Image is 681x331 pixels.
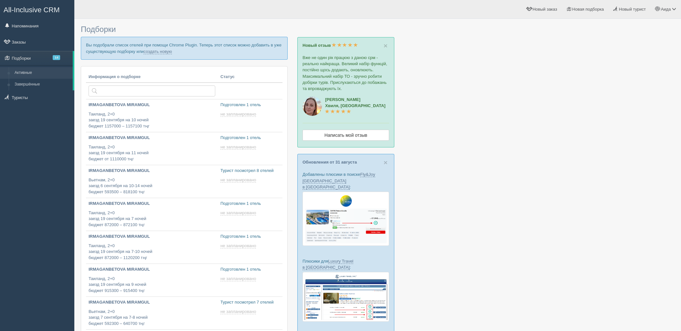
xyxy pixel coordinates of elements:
span: Новый заказ [533,7,557,12]
a: Обновления от 31 августа [303,160,357,165]
a: не запланировано [220,112,257,117]
p: Таиланд, 2+0 заезд 19 сентября на 9 ночей бюджет 915300 – 915400 тңг [89,276,215,294]
p: Турист посмотрел 7 отелей [220,299,280,306]
a: [PERSON_NAME]Хвиля, [GEOGRAPHIC_DATA] [325,97,386,114]
p: IRMAGANBETOVA MIRAMGUL [89,234,215,240]
th: Статус [218,71,282,83]
a: Написать мой отзыв [303,130,389,141]
p: IRMAGANBETOVA MIRAMGUL [89,299,215,306]
span: All-Inclusive CRM [4,6,60,14]
p: Плюсики для : [303,258,389,270]
p: Таиланд, 2+0 заезд 19 сентября на 7 ночей бюджет 872000 – 872100 тңг [89,210,215,228]
span: не запланировано [220,309,256,314]
th: Информация о подборке [86,71,218,83]
a: не запланировано [220,145,257,150]
a: IRMAGANBETOVA MIRAMGUL Таиланд, 2+0заезд 19 сентября на 7-10 ночейбюджет 872000 – 1120200 тңг [86,231,218,264]
p: Вы подобрали список отелей при помощи Chrome Plugin. Теперь этот список можно добавить в уже суще... [81,37,288,59]
a: не запланировано [220,243,257,248]
p: IRMAGANBETOVA MIRAMGUL [89,266,215,273]
a: создать новую [144,49,172,54]
span: не запланировано [220,243,256,248]
p: Вьетнам, 2+0 заезд 7 сентября на 7-8 ночей бюджет 592300 – 640700 тңг [89,309,215,327]
a: All-Inclusive CRM [0,0,74,18]
span: не запланировано [220,177,256,183]
p: IRMAGANBETOVA MIRAMGUL [89,168,215,174]
a: Завершённые [12,79,73,90]
span: × [384,42,388,49]
a: IRMAGANBETOVA MIRAMGUL Таиланд, 2+0заезд 19 сентября на 7 ночейбюджет 872000 – 872100 тңг [86,198,218,231]
a: IRMAGANBETOVA MIRAMGUL Таиланд, 2+0заезд 19 сентября на 9 ночейбюджет 915300 – 915400 тңг [86,264,218,296]
span: не запланировано [220,210,256,216]
a: Luxury Travel в [GEOGRAPHIC_DATA] [303,259,353,270]
p: Подготовлен 1 отель [220,135,280,141]
a: IRMAGANBETOVA MIRAMGUL Вьетнам, 2+0заезд 6 сентября на 10-14 ночейбюджет 593500 – 818100 тңг [86,165,218,198]
a: не запланировано [220,276,257,281]
a: IRMAGANBETOVA MIRAMGUL Таиланд, 2+0заезд 19 сентября на 11 ночейбюджет от 1110000 тңг [86,132,218,165]
p: Турист посмотрел 8 отелей [220,168,280,174]
span: не запланировано [220,276,256,281]
span: не запланировано [220,112,256,117]
p: Подготовлен 1 отель [220,102,280,108]
p: Подготовлен 1 отель [220,201,280,207]
span: Новая подборка [572,7,604,12]
button: Close [384,42,388,49]
a: IRMAGANBETOVA MIRAMGUL Таиланд, 2+0заезд 19 сентября на 10 ночейбюджет 1157000 – 1157100 тңг [86,99,218,132]
p: Таиланд, 2+0 заезд 19 сентября на 7-10 ночей бюджет 872000 – 1120200 тңг [89,243,215,261]
span: не запланировано [220,145,256,150]
span: Подборки [81,25,116,34]
p: IRMAGANBETOVA MIRAMGUL [89,135,215,141]
span: Аида [661,7,671,12]
a: Активные [12,67,73,79]
a: не запланировано [220,309,257,314]
p: Вьетнам, 2+0 заезд 6 сентября на 10-14 ночей бюджет 593500 – 818100 тңг [89,177,215,195]
a: Fly&Joy [GEOGRAPHIC_DATA] в [GEOGRAPHIC_DATA] [303,172,375,189]
p: Таиланд, 2+0 заезд 19 сентября на 10 ночей бюджет 1157000 – 1157100 тңг [89,111,215,129]
a: IRMAGANBETOVA MIRAMGUL Вьетнам, 2+0заезд 7 сентября на 7-8 ночейбюджет 592300 – 640700 тңг [86,297,218,329]
p: Добавлены плюсики в поиске : [303,171,389,190]
a: не запланировано [220,210,257,216]
img: fly-joy-de-proposal-crm-for-travel-agency.png [303,192,389,246]
span: × [384,159,388,166]
p: Вже не один рік працюю з даною срм - реально найкраща. Великий набір функцій, постійно щось додаю... [303,55,389,92]
input: Поиск по стране или туристу [89,85,215,96]
img: luxury-travel-%D0%BF%D0%BE%D0%B4%D0%B1%D0%BE%D1%80%D0%BA%D0%B0-%D1%81%D1%80%D0%BC-%D0%B4%D0%BB%D1... [303,272,389,322]
p: IRMAGANBETOVA MIRAMGUL [89,102,215,108]
a: Новый отзыв [303,43,358,48]
p: Подготовлен 1 отель [220,234,280,240]
span: 14 [53,55,60,60]
p: IRMAGANBETOVA MIRAMGUL [89,201,215,207]
p: Таиланд, 2+0 заезд 19 сентября на 11 ночей бюджет от 1110000 тңг [89,144,215,162]
button: Close [384,159,388,166]
a: не запланировано [220,177,257,183]
span: Новый турист [619,7,646,12]
p: Подготовлен 1 отель [220,266,280,273]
